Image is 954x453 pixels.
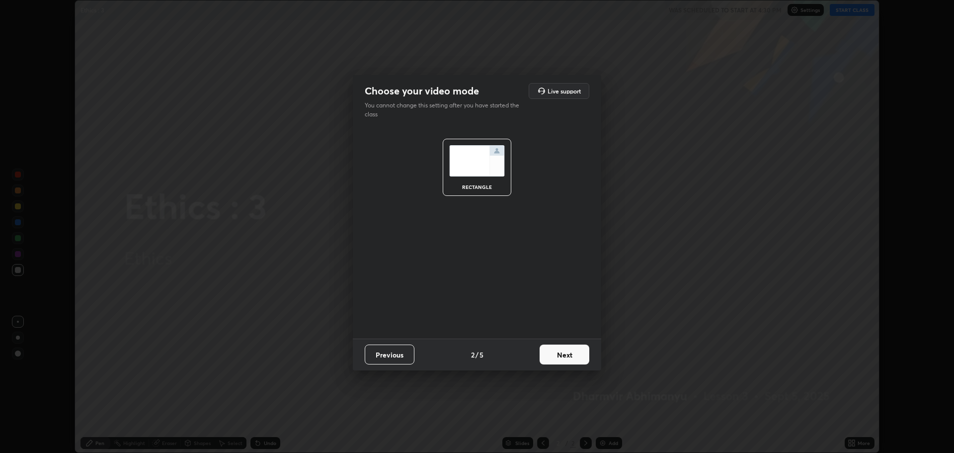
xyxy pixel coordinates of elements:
p: You cannot change this setting after you have started the class [365,101,526,119]
h4: / [476,350,478,360]
h4: 2 [471,350,475,360]
div: rectangle [457,184,497,189]
h4: 5 [479,350,483,360]
img: normalScreenIcon.ae25ed63.svg [449,145,505,177]
h5: Live support [548,88,581,94]
button: Next [540,345,589,364]
h2: Choose your video mode [365,85,479,97]
button: Previous [365,345,414,364]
